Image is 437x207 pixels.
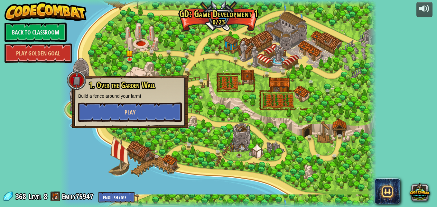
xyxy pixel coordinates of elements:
img: CodeCombat - Learn how to code by playing a game [5,2,87,21]
img: level-banner-started.png [126,47,134,60]
button: Play [78,103,182,122]
span: 1. Over the Garden Wall [89,80,155,91]
span: 8 [44,191,47,202]
span: 368 [15,191,28,202]
a: Emily75947 [62,191,95,202]
a: Play Golden Goal [5,44,72,63]
button: Adjust volume [416,2,432,17]
a: Back to Classroom [5,23,67,42]
span: Level [29,191,42,202]
p: Build a fence around your farm! [78,93,182,99]
span: Play [125,108,135,116]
